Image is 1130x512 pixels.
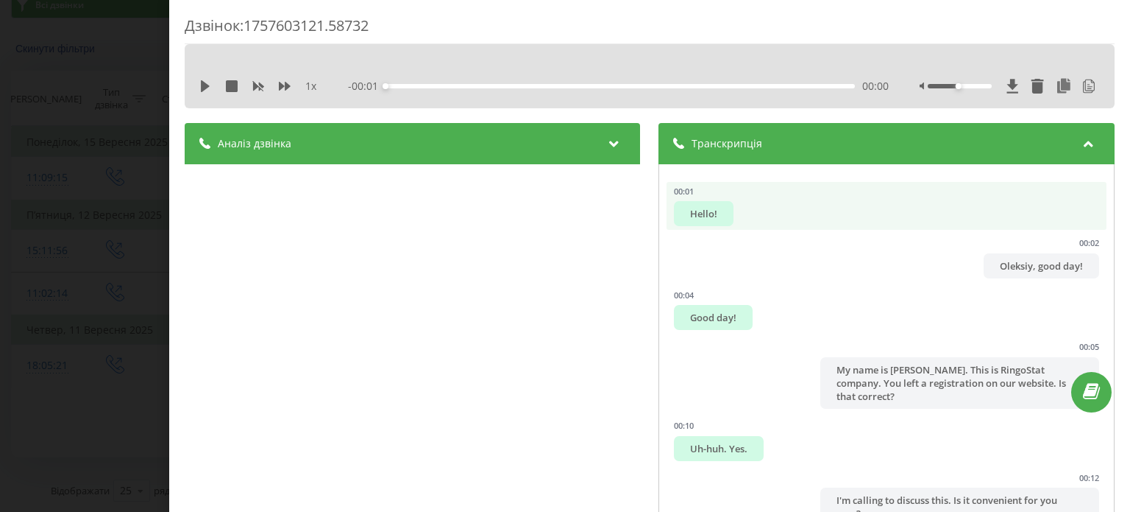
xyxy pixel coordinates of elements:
div: Accessibility label [956,83,962,89]
div: 00:02 [1079,237,1099,248]
span: 00:00 [862,79,889,94]
div: My name is [PERSON_NAME]. This is RingoStat company. You left a registration on our website. Is t... [821,357,1099,410]
span: - 00:01 [349,79,386,94]
div: 00:10 [675,420,694,431]
div: 00:04 [675,290,694,301]
div: Hello! [675,201,734,226]
div: 00:01 [675,186,694,197]
span: Транскрипція [692,136,763,151]
div: Good day! [675,305,753,330]
div: Oleksiy, good day! [984,253,1099,278]
div: 00:05 [1079,341,1099,352]
div: Uh-huh. Yes. [675,436,764,461]
span: Аналіз дзвінка [218,136,291,151]
div: Accessibility label [383,83,389,89]
div: Дзвінок : 1757603121.58732 [185,15,1115,44]
div: 00:12 [1079,472,1099,483]
span: 1 x [305,79,316,94]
